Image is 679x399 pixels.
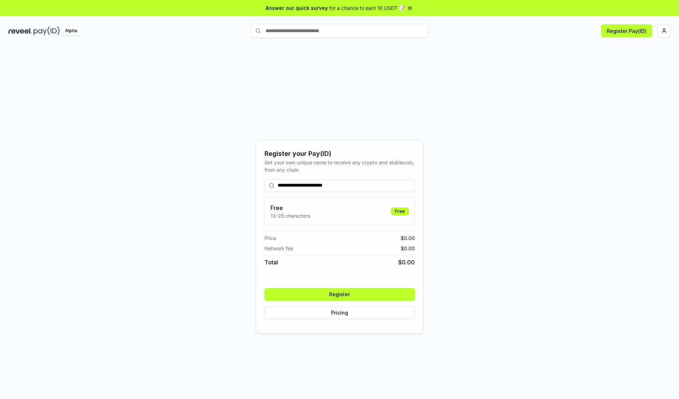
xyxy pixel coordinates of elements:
[265,149,415,159] div: Register your Pay(ID)
[271,204,310,212] h3: Free
[265,159,415,174] div: Get your own unique name to receive any crypto and stablecoin, from any chain
[266,4,328,12] span: Answer our quick survey
[391,207,409,215] div: Free
[398,258,415,266] span: $ 0.00
[271,212,310,219] p: 13-25 characters
[329,4,405,12] span: for a chance to earn 10 USDT 📝
[34,27,60,35] img: pay_id
[265,288,415,301] button: Register
[265,258,278,266] span: Total
[61,27,81,35] div: Alpha
[401,234,415,242] span: $ 0.00
[401,245,415,252] span: $ 0.00
[265,306,415,319] button: Pricing
[601,24,652,37] button: Register Pay(ID)
[8,27,32,35] img: reveel_dark
[265,234,276,242] span: Price
[265,245,293,252] span: Network fee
